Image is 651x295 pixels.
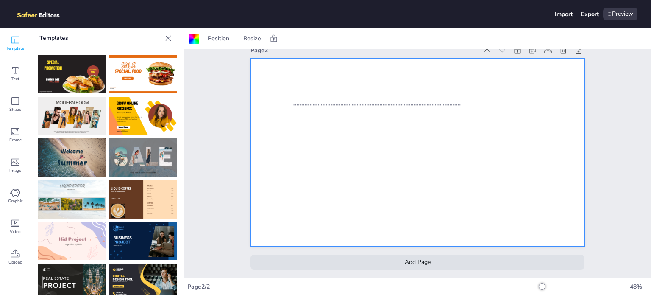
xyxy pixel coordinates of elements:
[109,97,177,135] img: thumb-4.png
[10,228,21,235] span: Video
[38,180,106,218] img: thumb-7.png
[581,10,599,18] div: Export
[250,46,477,54] div: Page 2
[6,45,24,52] span: Template
[242,34,263,42] span: Resize
[39,28,161,48] p: Templates
[38,55,106,93] img: thumb-1.png
[11,76,19,82] span: Text
[38,138,106,177] img: thumb-5.png
[109,180,177,218] img: thumb-8.png
[109,55,177,93] img: thumb-2.png
[109,138,177,177] img: thumb-6.png
[206,34,231,42] span: Position
[555,10,573,18] div: Import
[38,97,106,135] img: thumb-3.png
[626,283,646,291] div: 48 %
[38,222,106,260] img: thumb-9.png
[14,8,72,20] img: logo.png
[603,8,637,20] div: Preview
[9,106,21,113] span: Shape
[250,255,584,270] div: Add Page
[8,198,23,205] span: Graphic
[9,167,21,174] span: Image
[187,283,536,291] div: Page 2 / 2
[9,137,22,143] span: Frame
[109,222,177,260] img: thumb-10.png
[8,259,22,266] span: Upload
